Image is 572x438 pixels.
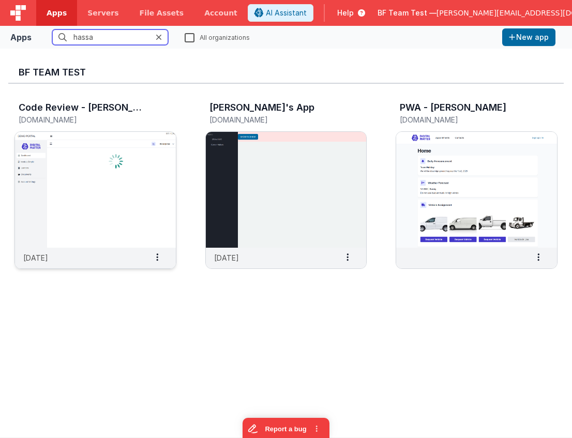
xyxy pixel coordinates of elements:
p: [DATE] [214,252,239,263]
label: All organizations [185,32,250,42]
p: [DATE] [23,252,48,263]
span: Help [337,8,354,18]
span: AI Assistant [266,8,307,18]
h3: PWA - [PERSON_NAME] [400,102,506,113]
input: Search apps [52,29,168,45]
span: BF Team Test — [378,8,436,18]
h5: [DOMAIN_NAME] [209,116,341,124]
h3: BF Team Test [19,67,553,78]
h3: [PERSON_NAME]'s App [209,102,314,113]
span: File Assets [140,8,184,18]
button: AI Assistant [248,4,313,22]
span: Apps [47,8,67,18]
span: Servers [87,8,118,18]
h5: [DOMAIN_NAME] [400,116,532,124]
button: New app [502,28,555,46]
div: Apps [10,31,32,43]
h5: [DOMAIN_NAME] [19,116,150,124]
h3: Code Review - [PERSON_NAME] [19,102,147,113]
